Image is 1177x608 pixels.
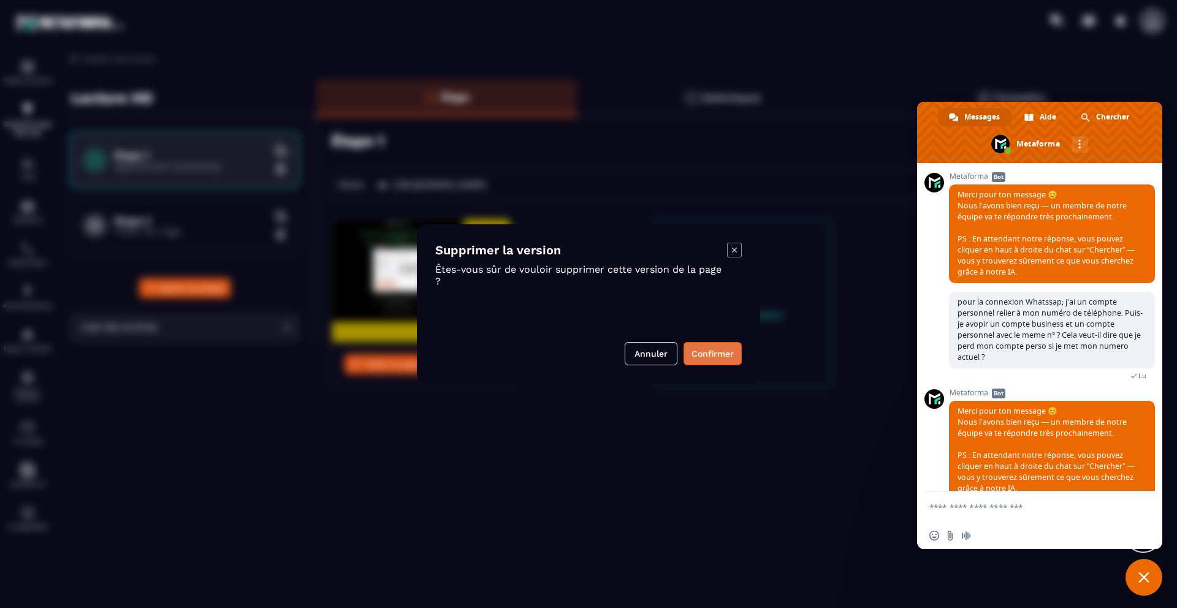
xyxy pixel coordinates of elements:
button: Annuler [625,342,677,365]
button: Confirmer [684,342,742,365]
span: Metaforma [949,172,1155,181]
span: Envoyer un fichier [945,531,955,541]
div: Aide [1013,108,1068,126]
span: Bot [992,172,1005,182]
span: Insérer un emoji [929,531,939,541]
span: Metaforma [949,389,1155,397]
div: Messages [938,108,1012,126]
span: Lu [1138,371,1146,380]
span: Messages [964,108,1000,126]
span: Chercher [1096,108,1129,126]
textarea: Entrez votre message... [929,502,1123,513]
span: Aide [1040,108,1056,126]
span: Merci pour ton message 😊 Nous l’avons bien reçu — un membre de notre équipe va te répondre très p... [958,406,1135,493]
div: Chercher [1070,108,1141,126]
span: pour la connexion Whatssap; j'ai un compte personnel relier à mon numéro de téléphone. Puis-je av... [958,297,1143,362]
p: Êtes-vous sûr de vouloir supprimer cette version de la page ? [435,264,727,287]
div: Autres canaux [1072,136,1088,153]
span: Merci pour ton message 😊 Nous l’avons bien reçu — un membre de notre équipe va te répondre très p... [958,189,1135,277]
span: Message audio [961,531,971,541]
div: Fermer le chat [1126,559,1162,596]
h4: Supprimer la version [435,243,727,257]
span: Bot [992,389,1005,398]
